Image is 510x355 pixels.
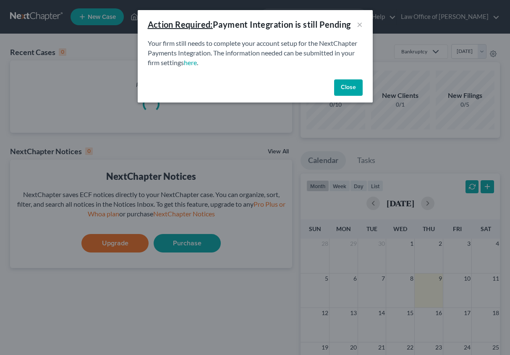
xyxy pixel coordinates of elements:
button: × [357,19,363,29]
a: here [184,58,197,66]
button: Close [334,79,363,96]
div: Payment Integration is still Pending [148,18,351,30]
p: Your firm still needs to complete your account setup for the NextChapter Payments Integration. Th... [148,39,363,68]
u: Action Required: [148,19,213,29]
